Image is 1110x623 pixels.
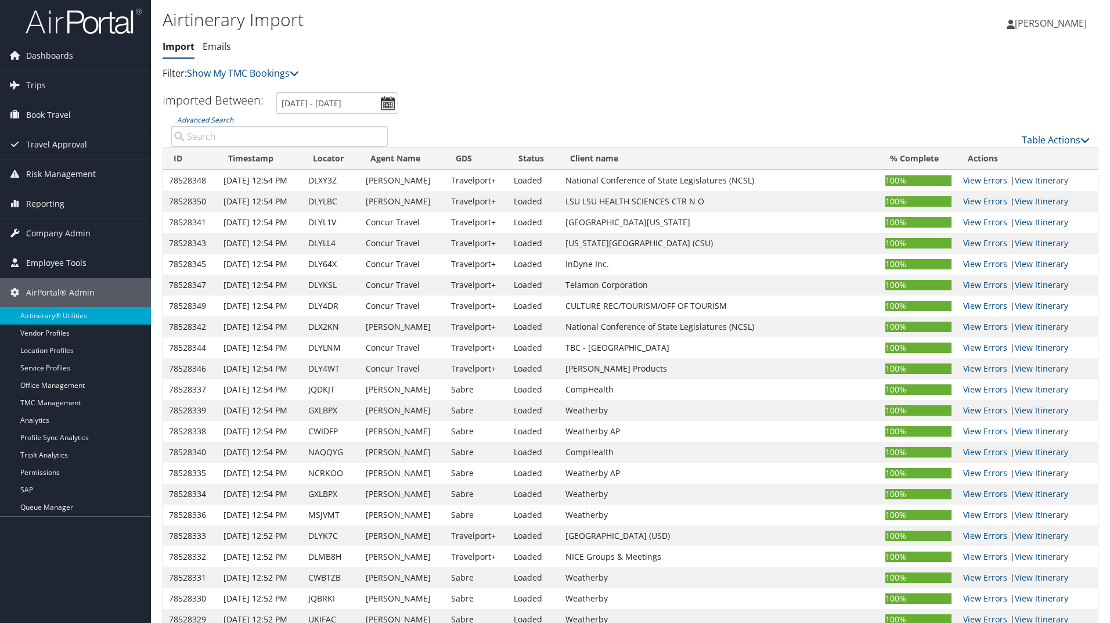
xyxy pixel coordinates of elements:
[360,147,445,170] th: Agent Name: activate to sort column ascending
[963,509,1007,520] a: View errors
[560,463,880,484] td: Weatherby AP
[957,316,1098,337] td: |
[885,552,952,562] div: 100%
[508,505,560,525] td: Loaded
[26,71,46,100] span: Trips
[885,405,952,416] div: 100%
[445,275,508,296] td: Travelport+
[560,170,880,191] td: National Conference of State Legislatures (NCSL)
[445,484,508,505] td: Sabre
[187,67,299,80] a: Show My TMC Bookings
[218,316,302,337] td: [DATE] 12:54 PM
[885,468,952,478] div: 100%
[1015,446,1068,458] a: View Itinerary Details
[360,337,445,358] td: Concur Travel
[885,510,952,520] div: 100%
[1015,300,1068,311] a: View Itinerary Details
[445,296,508,316] td: Travelport+
[1015,175,1068,186] a: View Itinerary Details
[26,189,64,218] span: Reporting
[508,358,560,379] td: Loaded
[163,442,218,463] td: 78528340
[360,296,445,316] td: Concur Travel
[560,525,880,546] td: [GEOGRAPHIC_DATA] (USD)
[218,191,302,212] td: [DATE] 12:54 PM
[218,588,302,609] td: [DATE] 12:52 PM
[963,258,1007,269] a: View errors
[957,442,1098,463] td: |
[963,467,1007,478] a: View errors
[1015,509,1068,520] a: View Itinerary Details
[963,175,1007,186] a: View errors
[360,316,445,337] td: [PERSON_NAME]
[163,296,218,316] td: 78528349
[957,484,1098,505] td: |
[163,233,218,254] td: 78528343
[163,254,218,275] td: 78528345
[1015,196,1068,207] a: View Itinerary Details
[885,531,952,541] div: 100%
[885,322,952,332] div: 100%
[957,400,1098,421] td: |
[1007,6,1098,41] a: [PERSON_NAME]
[302,233,360,254] td: DLYLL4
[963,300,1007,311] a: View errors
[302,337,360,358] td: DLYLNM
[163,463,218,484] td: 78528335
[963,530,1007,541] a: View errors
[508,567,560,588] td: Loaded
[560,588,880,609] td: Weatherby
[885,426,952,437] div: 100%
[163,92,264,108] h3: Imported Between:
[957,588,1098,609] td: |
[445,505,508,525] td: Sabre
[963,342,1007,353] a: View errors
[163,505,218,525] td: 78528336
[560,505,880,525] td: Weatherby
[218,254,302,275] td: [DATE] 12:54 PM
[360,379,445,400] td: [PERSON_NAME]
[445,316,508,337] td: Travelport+
[885,489,952,499] div: 100%
[302,505,360,525] td: MSJVMT
[218,147,302,170] th: Timestamp: activate to sort column ascending
[203,40,231,53] a: Emails
[963,321,1007,332] a: View errors
[218,546,302,567] td: [DATE] 12:52 PM
[1015,384,1068,395] a: View Itinerary Details
[445,191,508,212] td: Travelport+
[218,358,302,379] td: [DATE] 12:54 PM
[963,217,1007,228] a: View errors
[885,259,952,269] div: 100%
[163,567,218,588] td: 78528331
[508,421,560,442] td: Loaded
[1015,279,1068,290] a: View Itinerary Details
[218,275,302,296] td: [DATE] 12:54 PM
[445,147,508,170] th: GDS: activate to sort column ascending
[218,337,302,358] td: [DATE] 12:54 PM
[885,175,952,186] div: 100%
[445,170,508,191] td: Travelport+
[508,170,560,191] td: Loaded
[508,275,560,296] td: Loaded
[26,249,87,278] span: Employee Tools
[445,442,508,463] td: Sabre
[508,379,560,400] td: Loaded
[218,170,302,191] td: [DATE] 12:54 PM
[560,546,880,567] td: NICE Groups & Meetings
[560,379,880,400] td: CompHealth
[218,421,302,442] td: [DATE] 12:54 PM
[218,212,302,233] td: [DATE] 12:54 PM
[163,316,218,337] td: 78528342
[218,484,302,505] td: [DATE] 12:54 PM
[957,525,1098,546] td: |
[302,254,360,275] td: DLY64X
[885,343,952,353] div: 100%
[445,212,508,233] td: Travelport+
[963,196,1007,207] a: View errors
[302,358,360,379] td: DLY4WT
[957,147,1098,170] th: Actions
[560,191,880,212] td: LSU LSU HEALTH SCIENCES CTR N O
[508,400,560,421] td: Loaded
[508,525,560,546] td: Loaded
